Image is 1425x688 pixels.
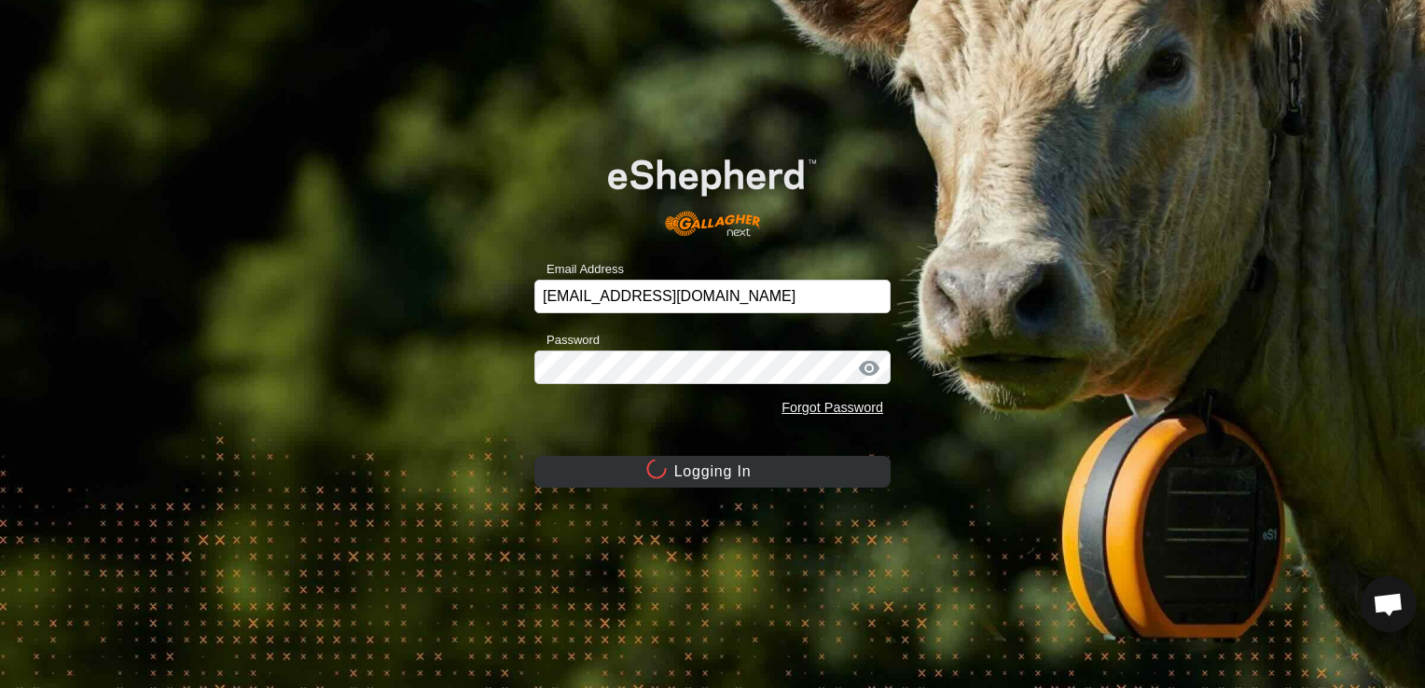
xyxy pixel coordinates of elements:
[534,280,891,313] input: Email Address
[1361,576,1417,632] div: Open chat
[570,130,855,251] img: E-shepherd Logo
[534,456,891,488] button: Logging In
[534,331,600,350] label: Password
[534,260,624,279] label: Email Address
[782,400,883,415] a: Forgot Password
